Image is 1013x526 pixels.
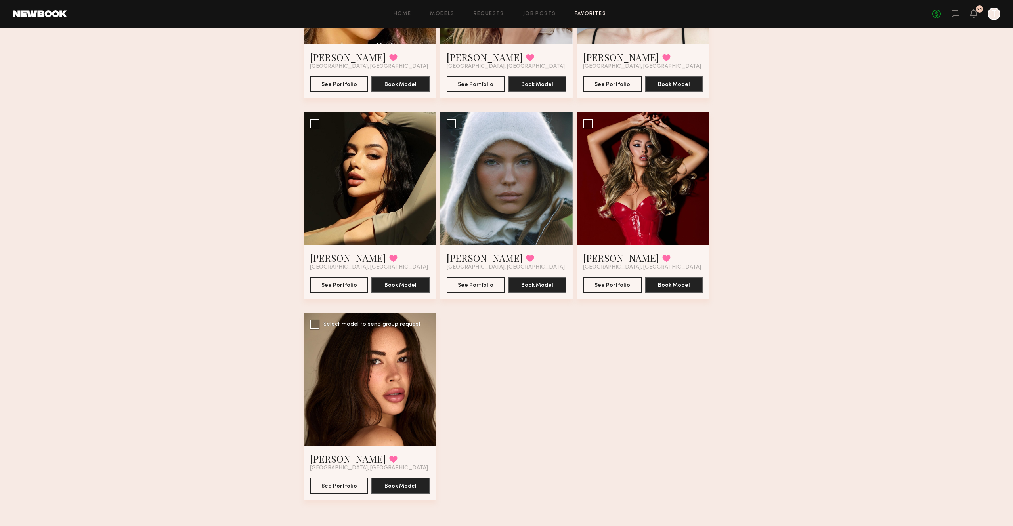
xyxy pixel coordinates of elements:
span: [GEOGRAPHIC_DATA], [GEOGRAPHIC_DATA] [310,63,428,70]
a: Book Model [371,80,430,87]
button: Book Model [371,277,430,293]
button: Book Model [371,478,430,494]
span: [GEOGRAPHIC_DATA], [GEOGRAPHIC_DATA] [447,264,565,271]
a: Book Model [645,80,703,87]
button: See Portfolio [583,76,641,92]
button: Book Model [371,76,430,92]
a: [PERSON_NAME] [310,252,386,264]
a: [PERSON_NAME] [310,452,386,465]
a: Book Model [508,80,566,87]
button: See Portfolio [583,277,641,293]
span: [GEOGRAPHIC_DATA], [GEOGRAPHIC_DATA] [310,264,428,271]
span: [GEOGRAPHIC_DATA], [GEOGRAPHIC_DATA] [310,465,428,471]
div: Select model to send group request [323,322,421,327]
span: [GEOGRAPHIC_DATA], [GEOGRAPHIC_DATA] [583,63,701,70]
a: Requests [474,11,504,17]
a: [PERSON_NAME] [310,51,386,63]
a: Job Posts [523,11,556,17]
a: [PERSON_NAME] [447,252,523,264]
button: See Portfolio [447,277,505,293]
button: Book Model [645,76,703,92]
a: Book Model [371,281,430,288]
button: Book Model [645,277,703,293]
button: See Portfolio [447,76,505,92]
a: Home [394,11,411,17]
button: See Portfolio [310,277,368,293]
a: [PERSON_NAME] [447,51,523,63]
div: 29 [977,7,982,11]
a: Favorites [575,11,606,17]
a: [PERSON_NAME] [583,252,659,264]
a: Book Model [508,281,566,288]
a: T [988,8,1000,20]
a: Book Model [645,281,703,288]
span: [GEOGRAPHIC_DATA], [GEOGRAPHIC_DATA] [583,264,701,271]
a: Book Model [371,482,430,489]
a: [PERSON_NAME] [583,51,659,63]
a: Models [430,11,454,17]
button: See Portfolio [310,76,368,92]
button: Book Model [508,76,566,92]
button: See Portfolio [310,478,368,494]
span: [GEOGRAPHIC_DATA], [GEOGRAPHIC_DATA] [447,63,565,70]
button: Book Model [508,277,566,293]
